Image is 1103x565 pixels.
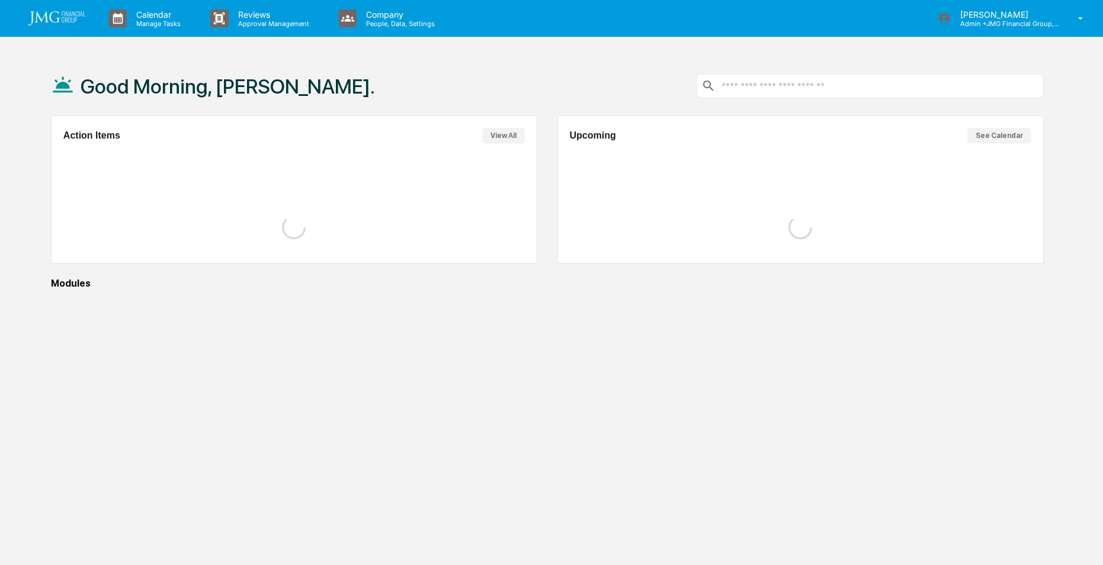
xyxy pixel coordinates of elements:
[63,130,120,141] h2: Action Items
[229,20,315,28] p: Approval Management
[127,9,187,20] p: Calendar
[482,128,525,143] button: View All
[28,11,85,25] img: logo
[229,9,315,20] p: Reviews
[81,75,375,98] h1: Good Morning, [PERSON_NAME].
[51,278,1044,289] div: Modules
[951,20,1061,28] p: Admin • JMG Financial Group, Ltd.
[127,20,187,28] p: Manage Tasks
[357,20,441,28] p: People, Data, Settings
[951,9,1061,20] p: [PERSON_NAME]
[357,9,441,20] p: Company
[967,128,1031,143] button: See Calendar
[570,130,616,141] h2: Upcoming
